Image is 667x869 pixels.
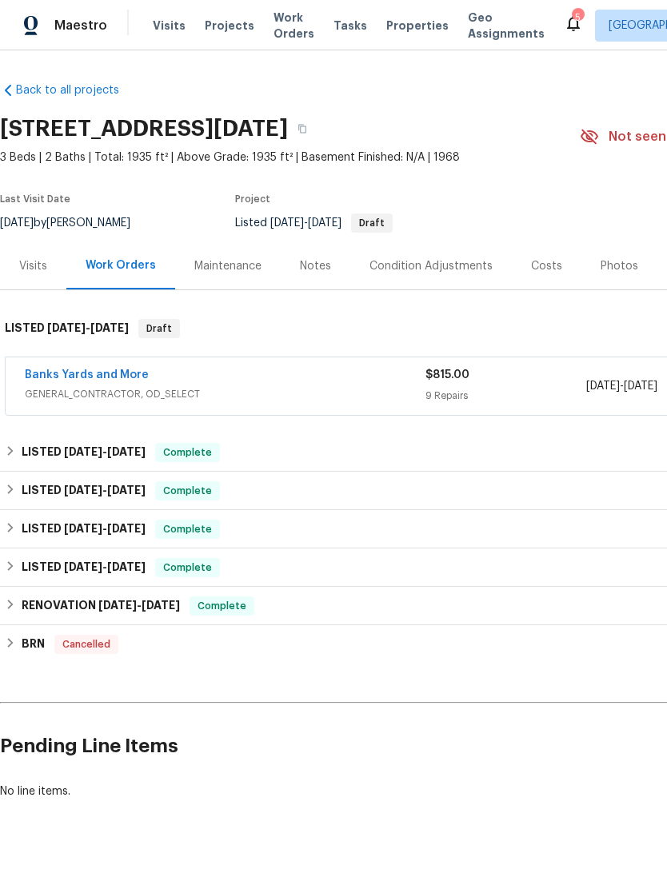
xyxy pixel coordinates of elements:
span: Draft [353,218,391,228]
span: - [270,217,341,229]
div: Work Orders [86,257,156,273]
span: Properties [386,18,449,34]
span: - [98,600,180,611]
h6: LISTED [22,558,146,577]
span: - [64,484,146,496]
div: Visits [19,258,47,274]
span: [DATE] [107,561,146,572]
span: GENERAL_CONTRACTOR, OD_SELECT [25,386,425,402]
span: [DATE] [107,523,146,534]
span: Project [235,194,270,204]
h6: LISTED [22,443,146,462]
span: Cancelled [56,636,117,652]
span: Complete [157,483,218,499]
a: Banks Yards and More [25,369,149,381]
span: Geo Assignments [468,10,545,42]
span: Visits [153,18,186,34]
button: Copy Address [288,114,317,143]
span: [DATE] [270,217,304,229]
div: Maintenance [194,258,262,274]
span: Tasks [333,20,367,31]
span: Listed [235,217,393,229]
span: - [586,378,657,394]
span: Work Orders [274,10,314,42]
span: [DATE] [64,523,102,534]
span: Projects [205,18,254,34]
span: [DATE] [64,561,102,572]
span: [DATE] [47,322,86,333]
h6: RENOVATION [22,596,180,616]
span: [DATE] [586,381,620,392]
span: Complete [191,598,253,614]
span: - [47,322,129,333]
span: - [64,446,146,457]
span: Complete [157,444,218,460]
span: [DATE] [64,484,102,496]
div: Notes [300,258,331,274]
span: [DATE] [142,600,180,611]
h6: LISTED [5,319,129,338]
span: Complete [157,521,218,537]
div: Costs [531,258,562,274]
h6: BRN [22,635,45,654]
span: [DATE] [98,600,137,611]
span: [DATE] [624,381,657,392]
h6: LISTED [22,481,146,500]
span: - [64,523,146,534]
div: Photos [601,258,638,274]
span: Draft [140,321,178,337]
div: 5 [572,10,583,26]
span: [DATE] [64,446,102,457]
span: $815.00 [425,369,469,381]
div: 9 Repairs [425,388,585,404]
span: Complete [157,560,218,576]
span: - [64,561,146,572]
span: [DATE] [107,484,146,496]
h6: LISTED [22,520,146,539]
span: [DATE] [308,217,341,229]
span: [DATE] [107,446,146,457]
span: Maestro [54,18,107,34]
div: Condition Adjustments [369,258,493,274]
span: [DATE] [90,322,129,333]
